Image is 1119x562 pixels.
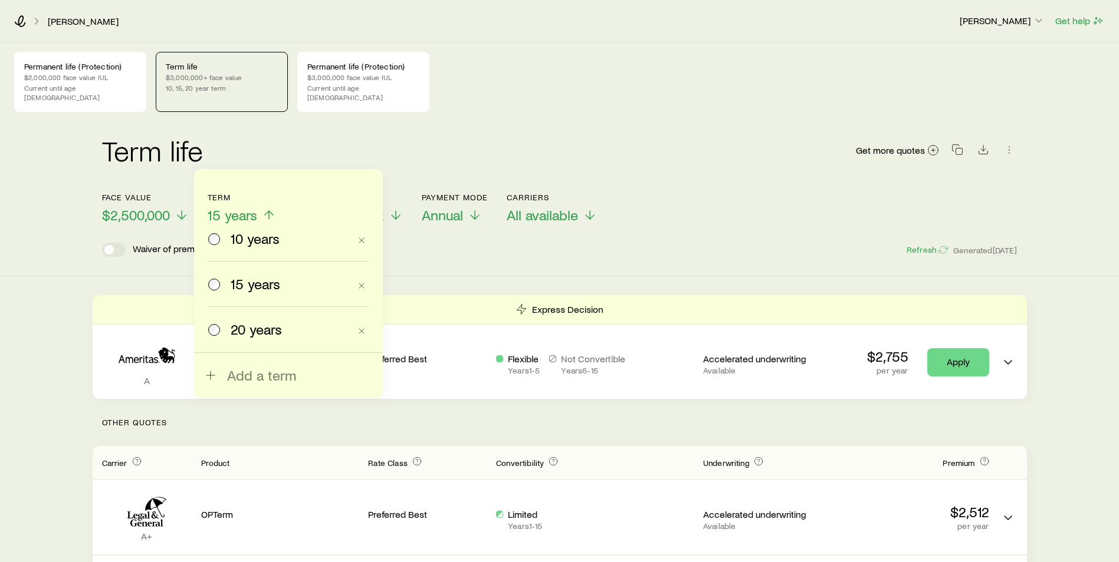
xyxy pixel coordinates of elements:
p: $2,755 [867,348,908,365]
p: Preferred Best [368,508,487,520]
button: CarriersAll available [507,193,597,224]
p: $2,000,000 face value IUL [24,72,136,82]
span: Annual [422,207,463,223]
a: [PERSON_NAME] [47,16,119,27]
span: Get more quotes [856,146,925,155]
button: Face value$2,500,000 [102,193,189,224]
p: Permanent life (Protection) [307,62,419,71]
p: OPTerm [201,508,359,520]
p: A [102,375,192,386]
a: Permanent life (Protection)$3,000,000 face value IULCurrent until age [DEMOGRAPHIC_DATA] [297,52,429,112]
p: $3,000,000 face value IUL [307,72,419,82]
span: Rate Class [368,458,408,468]
p: Preferred Best [368,353,487,365]
p: Not Convertible [561,353,625,365]
a: Apply [927,348,989,376]
p: [PERSON_NAME] [960,15,1045,27]
p: Limited [508,508,542,520]
a: Permanent life (Protection)$2,000,000 face value IULCurrent until age [DEMOGRAPHIC_DATA] [14,52,146,112]
p: Term [208,193,276,202]
span: Convertibility [496,458,544,468]
p: $2,512 [831,504,989,520]
button: Term15 years [208,193,276,224]
span: $2,500,000 [102,207,170,223]
button: Get help [1055,14,1105,28]
p: Years 6 - 15 [561,366,625,375]
p: Waiver of premium rider [133,243,229,257]
p: Available [703,521,822,531]
span: Product [201,458,230,468]
p: Express Decision [532,303,603,315]
p: Other Quotes [93,399,1027,446]
a: Term life$3,000,000+ face value10, 15, 20 year term [156,52,288,112]
span: [DATE] [993,245,1018,256]
p: Permanent life (Protection) [24,62,136,71]
p: per year [867,366,908,375]
p: Payment Mode [422,193,488,202]
button: [PERSON_NAME] [959,14,1045,28]
p: Available [703,366,822,375]
p: $3,000,000+ face value [166,72,278,82]
p: Flexible [508,353,540,365]
button: Payment ModeAnnual [422,193,488,224]
p: per year [831,521,989,531]
p: Term life [166,62,278,71]
span: Generated [953,245,1017,256]
h2: Term life [102,136,204,164]
p: A+ [102,530,192,542]
a: Download CSV [975,146,992,157]
p: Years 1 - 15 [508,521,542,531]
span: Premium [943,458,974,468]
span: Carrier [102,458,127,468]
p: Current until age [DEMOGRAPHIC_DATA] [307,83,419,102]
p: Accelerated underwriting [703,508,822,520]
div: Term quotes [93,295,1027,399]
button: Refresh [906,244,949,256]
span: All available [507,207,578,223]
p: Years 1 - 5 [508,366,540,375]
p: Carriers [507,193,597,202]
p: Current until age [DEMOGRAPHIC_DATA] [24,83,136,102]
p: Accelerated underwriting [703,353,822,365]
p: Face value [102,193,189,202]
a: Get more quotes [855,144,940,157]
p: 10, 15, 20 year term [166,83,278,92]
span: Underwriting [703,458,749,468]
span: 15 years [208,207,257,223]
